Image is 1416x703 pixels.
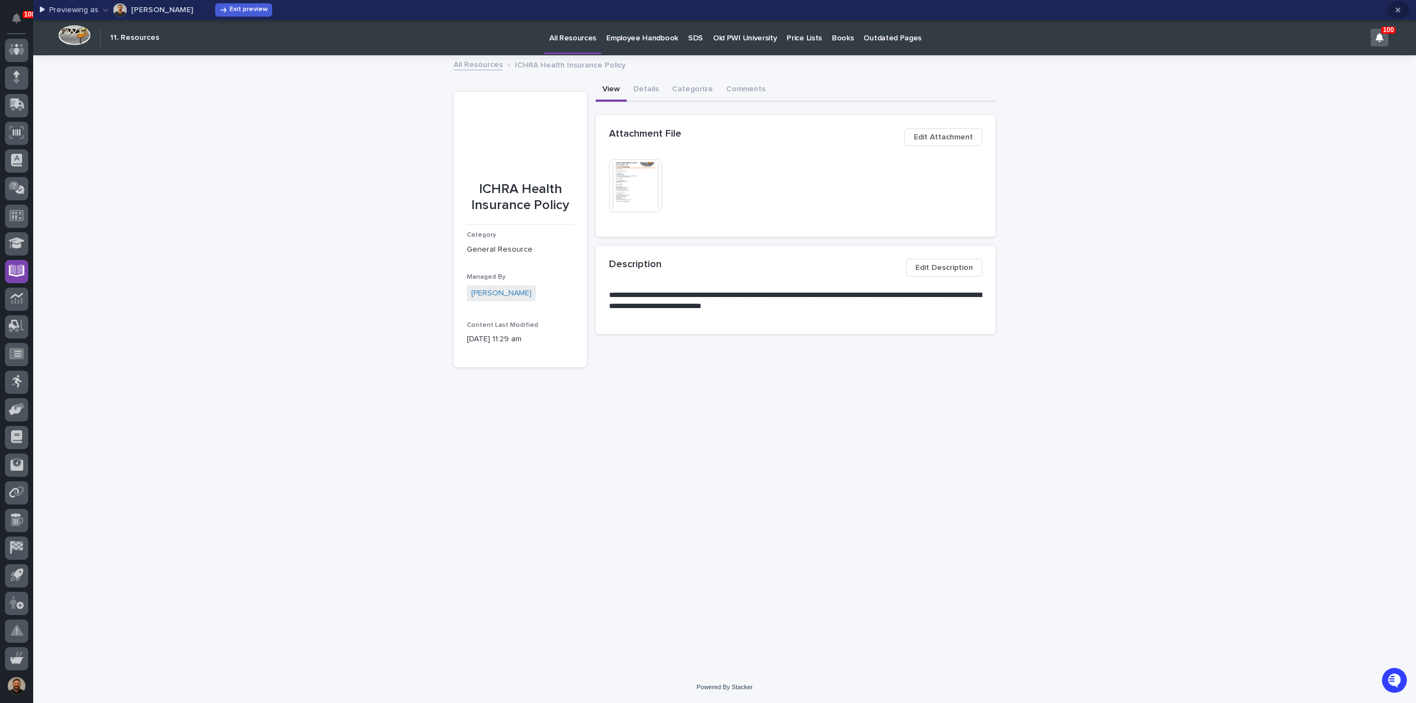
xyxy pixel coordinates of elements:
[471,288,532,299] a: [PERSON_NAME]
[544,20,601,53] a: All Resources
[78,204,134,213] a: Powered byPylon
[467,244,574,256] p: General Resource
[467,334,574,345] p: [DATE] 11:29 am
[832,20,853,43] p: Books
[103,1,193,19] button: Josh Casper[PERSON_NAME]
[683,20,708,54] a: SDS
[467,322,538,329] span: Content Last Modified
[11,61,201,79] p: How can we help?
[188,126,201,139] button: Start new chat
[215,3,272,17] button: Exit preview
[549,20,596,43] p: All Resources
[688,20,703,43] p: SDS
[5,674,28,697] button: users-avatar
[110,33,159,43] h2: 11. Resources
[720,79,772,102] button: Comments
[863,20,922,43] p: Outdated Pages
[904,128,982,146] button: Edit Attachment
[11,179,20,188] div: 📖
[49,6,98,15] p: Previewing as
[606,20,678,43] p: Employee Handbook
[22,178,60,189] span: Help Docs
[906,259,982,277] button: Edit Description
[11,11,33,33] img: Stacker
[609,259,662,271] h2: Description
[827,20,858,54] a: Books
[454,58,503,70] a: All Resources
[7,173,65,193] a: 📖Help Docs
[627,79,665,102] button: Details
[55,19,93,56] a: Workspace Logo
[787,20,822,43] p: Price Lists
[609,128,681,140] h2: Attachment File
[14,13,28,31] div: Notifications100
[713,20,777,43] p: Old PWI University
[467,232,496,238] span: Category
[1383,26,1394,34] p: 100
[5,7,28,30] button: Notifications
[858,20,926,54] a: Outdated Pages
[596,79,627,102] button: View
[665,79,720,102] button: Categorize
[131,6,193,14] p: [PERSON_NAME]
[38,123,181,134] div: Start new chat
[696,684,752,690] a: Powered By Stacker
[110,205,134,213] span: Pylon
[58,25,91,45] img: Workspace Logo
[515,58,626,70] p: ICHRA Health Insurance Policy
[230,6,268,14] span: Exit preview
[708,20,782,54] a: Old PWI University
[113,3,127,17] img: Josh Casper
[1381,666,1410,696] iframe: Open customer support
[1371,29,1388,46] div: 100
[915,261,973,274] span: Edit Description
[601,20,683,54] a: Employee Handbook
[782,20,827,54] a: Price Lists
[467,181,574,213] p: ICHRA Health Insurance Policy
[24,11,35,18] p: 100
[38,134,155,143] div: We're offline, we will be back soon!
[914,131,973,144] span: Edit Attachment
[11,44,201,61] p: Welcome 👋
[29,88,183,100] input: Clear
[467,274,506,280] span: Managed By
[11,123,31,143] img: 1736555164131-43832dd5-751b-4058-ba23-39d91318e5a0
